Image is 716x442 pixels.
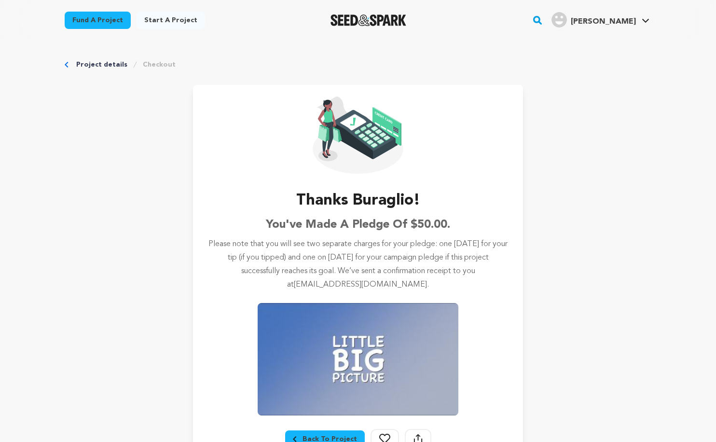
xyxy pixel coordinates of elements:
[550,10,651,28] a: Buraglio S.'s Profile
[330,14,406,26] img: Seed&Spark Logo Dark Mode
[65,12,131,29] a: Fund a project
[313,97,403,174] img: Seed&Spark Confirmation Icon
[571,18,636,26] span: [PERSON_NAME]
[258,303,458,415] img: Little Big Picture image
[266,216,450,234] h6: You've made a pledge of $50.00.
[137,12,205,29] a: Start a project
[76,60,127,69] a: Project details
[551,12,636,28] div: Buraglio S.'s Profile
[65,60,651,69] div: Breadcrumb
[551,12,567,28] img: user.png
[296,189,420,212] h3: Thanks Buraglio!
[143,60,176,69] a: Checkout
[330,14,406,26] a: Seed&Spark Homepage
[550,10,651,30] span: Buraglio S.'s Profile
[208,237,508,291] p: Please note that you will see two separate charges for your pledge: one [DATE] for your tip (if y...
